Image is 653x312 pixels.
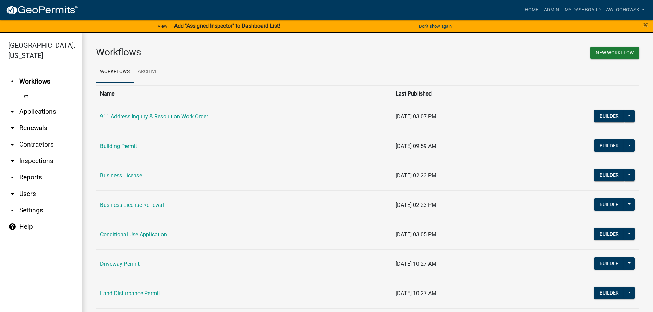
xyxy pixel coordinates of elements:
span: [DATE] 03:05 PM [396,231,436,238]
h3: Workflows [96,47,363,58]
th: Name [96,85,391,102]
a: Archive [134,61,162,83]
button: Builder [594,169,624,181]
span: [DATE] 09:59 AM [396,143,436,149]
i: arrow_drop_down [8,124,16,132]
button: Close [643,21,648,29]
a: Business License Renewal [100,202,164,208]
button: Don't show again [416,21,455,32]
a: Building Permit [100,143,137,149]
button: Builder [594,110,624,122]
span: [DATE] 03:07 PM [396,113,436,120]
span: [DATE] 02:23 PM [396,172,436,179]
button: Builder [594,257,624,270]
span: [DATE] 02:23 PM [396,202,436,208]
button: Builder [594,228,624,240]
button: Builder [594,287,624,299]
button: Builder [594,139,624,152]
a: Conditional Use Application [100,231,167,238]
span: [DATE] 10:27 AM [396,261,436,267]
a: Admin [541,3,562,16]
i: arrow_drop_down [8,173,16,182]
button: Builder [594,198,624,211]
a: Driveway Permit [100,261,140,267]
a: Home [522,3,541,16]
i: arrow_drop_up [8,77,16,86]
a: 911 Address Inquiry & Resolution Work Order [100,113,208,120]
a: My Dashboard [562,3,603,16]
i: arrow_drop_down [8,140,16,149]
a: Business License [100,172,142,179]
i: arrow_drop_down [8,190,16,198]
span: [DATE] 10:27 AM [396,290,436,297]
button: New Workflow [590,47,639,59]
a: awlochowski [603,3,648,16]
a: View [155,21,170,32]
i: arrow_drop_down [8,108,16,116]
span: × [643,20,648,29]
i: arrow_drop_down [8,157,16,165]
strong: Add "Assigned Inspector" to Dashboard List! [174,23,280,29]
i: help [8,223,16,231]
th: Last Published [391,85,515,102]
a: Workflows [96,61,134,83]
i: arrow_drop_down [8,206,16,214]
a: Land Disturbance Permit [100,290,160,297]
